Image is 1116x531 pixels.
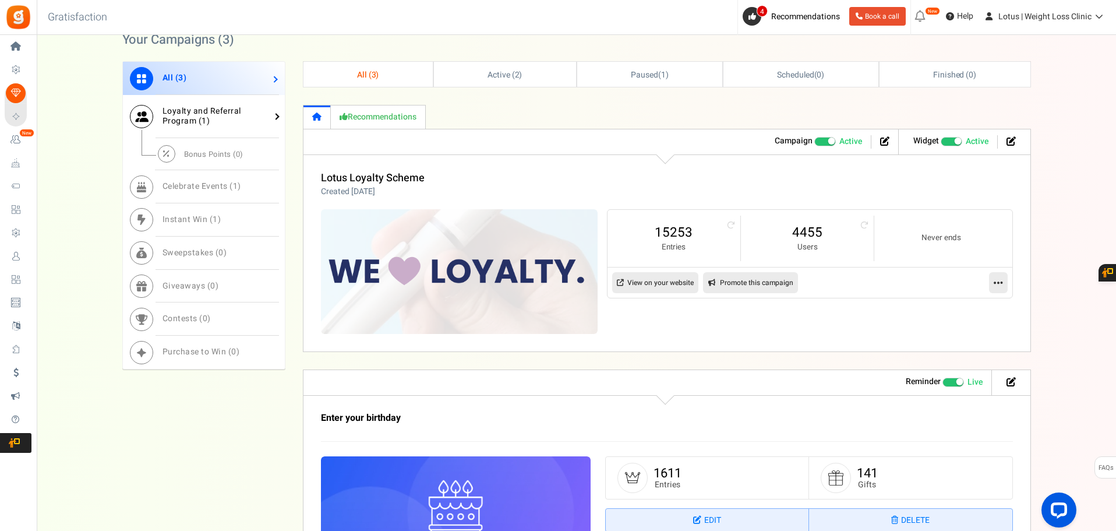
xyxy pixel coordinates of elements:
span: Instant Win ( ) [163,213,221,226]
em: New [19,129,34,137]
span: 0 [817,69,821,81]
span: Active [966,136,988,147]
li: Widget activated [905,135,998,149]
strong: Reminder [906,375,941,388]
a: 4455 [753,223,862,242]
span: Sweepstakes ( ) [163,247,227,259]
span: 0 [231,346,236,358]
span: All ( ) [163,72,187,84]
span: Active ( ) [488,69,522,81]
a: Recommendations [331,105,426,129]
a: Book a call [849,7,906,26]
span: Contests ( ) [163,312,211,325]
a: Lotus Loyalty Scheme [321,170,425,186]
strong: Widget [913,135,939,147]
a: View on your website [612,272,698,293]
a: 1611 [654,464,681,483]
span: 0 [969,69,973,81]
span: 1 [202,115,207,127]
span: Loyalty and Referral Program ( ) [163,105,241,127]
h2: Your Campaigns ( ) [122,34,234,45]
strong: Campaign [775,135,813,147]
span: Live [967,377,983,388]
span: 3 [178,72,183,84]
span: Celebrate Events ( ) [163,180,241,192]
h3: Gratisfaction [35,6,120,29]
a: 4 Recommendations [743,7,845,26]
span: Scheduled [777,69,814,81]
img: Gratisfaction [5,4,31,30]
span: 1 [213,213,218,226]
span: Lotus | Weight Loss Clinic [998,10,1092,23]
a: New [5,130,31,150]
span: Active [839,136,862,147]
span: 4 [757,5,768,17]
a: 15253 [619,223,729,242]
a: Promote this campaign [703,272,798,293]
span: 0 [203,312,208,325]
span: 3 [223,30,229,49]
span: 1 [661,69,666,81]
span: 3 [372,69,376,81]
span: 1 [233,180,238,192]
span: Purchase to Win ( ) [163,346,240,358]
span: 0 [210,280,216,292]
small: Users [753,242,862,253]
a: Help [941,7,978,26]
span: Help [954,10,973,22]
small: Never ends [886,233,996,244]
span: Recommendations [771,10,840,23]
small: Entries [619,242,729,253]
span: ( ) [631,69,669,81]
span: ( ) [777,69,824,81]
small: Entries [654,480,681,489]
p: Created [DATE] [321,186,425,198]
h3: Enter your birthday [321,413,874,424]
span: FAQs [1098,457,1114,479]
span: Paused [631,69,658,81]
span: 2 [515,69,520,81]
span: All ( ) [357,69,379,81]
span: Finished ( ) [933,69,976,81]
em: New [925,7,940,15]
span: 0 [236,149,241,160]
span: Giveaways ( ) [163,280,219,292]
span: Bonus Points ( ) [184,149,243,160]
span: 0 [218,247,224,259]
small: Gifts [857,480,878,489]
a: 141 [857,464,878,483]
